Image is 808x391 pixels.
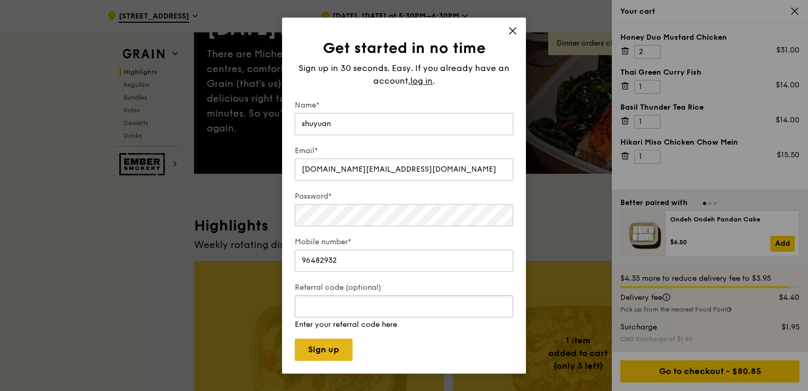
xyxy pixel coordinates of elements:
[295,339,353,361] button: Sign up
[433,76,435,86] span: .
[295,146,513,156] label: Email*
[410,75,433,87] span: log in
[298,63,510,86] span: Sign up in 30 seconds. Easy. If you already have an account,
[295,237,513,247] label: Mobile number*
[295,282,513,293] label: Referral code (optional)
[295,100,513,111] label: Name*
[295,39,513,58] h1: Get started in no time
[295,191,513,202] label: Password*
[295,319,513,330] div: Enter your referral code here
